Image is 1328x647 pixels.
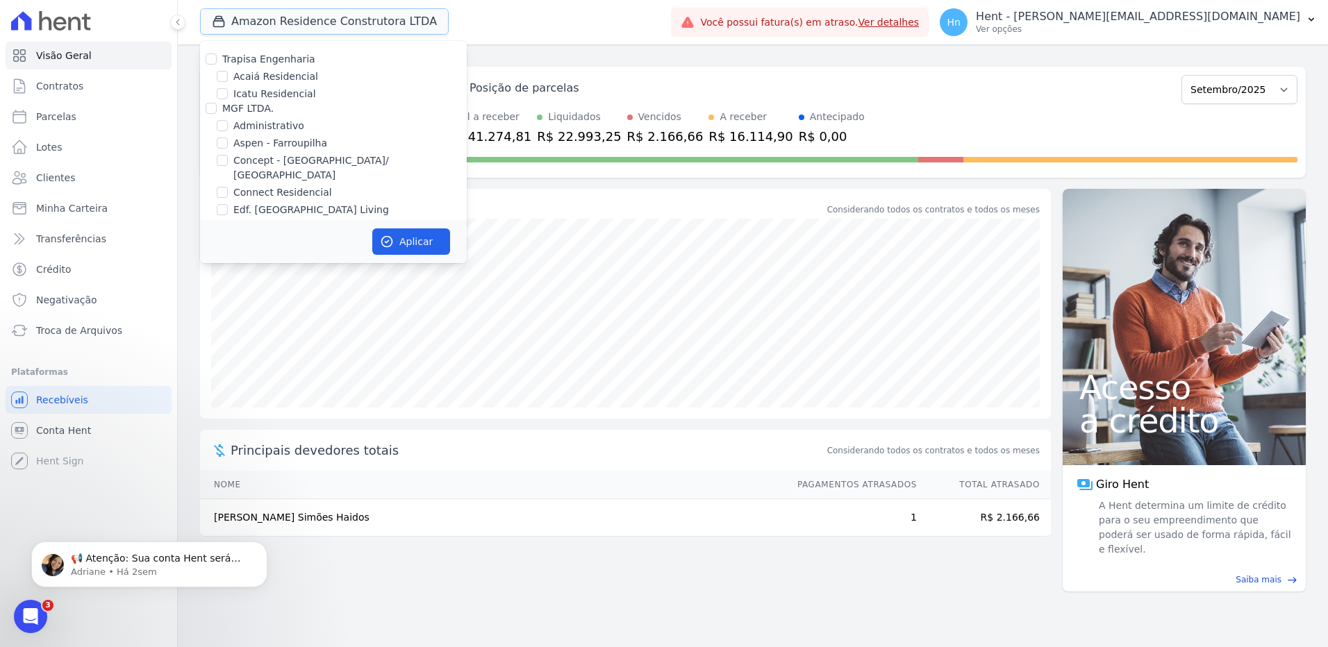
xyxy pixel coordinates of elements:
p: Hent - [PERSON_NAME][EMAIL_ADDRESS][DOMAIN_NAME] [976,10,1300,24]
a: Parcelas [6,103,172,131]
a: Ver detalhes [858,17,920,28]
a: Clientes [6,164,172,192]
a: Contratos [6,72,172,100]
div: R$ 0,00 [799,127,865,146]
label: MGF LTDA. [222,103,274,114]
th: Nome [200,471,784,499]
span: Recebíveis [36,393,88,407]
span: Você possui fatura(s) em atraso. [700,15,919,30]
label: Connect Residencial [233,185,332,200]
span: 3 [42,600,53,611]
a: Troca de Arquivos [6,317,172,344]
span: Giro Hent [1096,476,1149,493]
div: Saldo devedor total [231,200,824,219]
a: Conta Hent [6,417,172,444]
span: Saiba mais [1236,573,1281,586]
label: Edf. [GEOGRAPHIC_DATA] Living [233,203,389,217]
a: Recebíveis [6,386,172,414]
span: Negativação [36,293,97,307]
span: Minha Carteira [36,201,108,215]
button: Aplicar [372,228,450,255]
span: A Hent determina um limite de crédito para o seu empreendimento que poderá ser usado de forma ráp... [1096,498,1292,557]
span: Hn [947,17,960,27]
th: Pagamentos Atrasados [784,471,918,499]
a: Negativação [6,286,172,314]
span: Lotes [36,140,63,154]
span: Principais devedores totais [231,441,824,460]
div: Posição de parcelas [470,80,579,96]
label: Aspen - Farroupilha [233,136,327,151]
a: Lotes [6,133,172,161]
span: Troca de Arquivos [36,323,122,337]
span: east [1287,575,1297,585]
td: 1 [784,499,918,537]
span: Parcelas [36,110,76,124]
span: Clientes [36,171,75,185]
label: Administrativo [233,119,304,133]
span: Contratos [36,79,83,93]
div: R$ 16.114,90 [708,127,792,146]
span: Acesso [1079,371,1289,404]
a: Transferências [6,225,172,253]
label: Trapisa Engenharia [222,53,315,65]
div: Liquidados [548,110,601,124]
a: Saiba mais east [1071,573,1297,586]
iframe: Intercom live chat [14,600,47,633]
div: A receber [720,110,767,124]
th: Total Atrasado [918,471,1051,499]
button: Amazon Residence Construtora LTDA [200,8,449,35]
span: Visão Geral [36,49,92,62]
iframe: Intercom notifications mensagem [10,512,288,610]
div: Plataformas [11,364,166,380]
span: Considerando todos os contratos e todos os meses [827,444,1040,457]
div: R$ 41.274,81 [447,127,531,146]
div: Total a receber [447,110,531,124]
td: [PERSON_NAME] Simões Haidos [200,499,784,537]
div: R$ 2.166,66 [627,127,704,146]
label: Acaiá Residencial [233,69,318,84]
span: Transferências [36,232,106,246]
label: Icatu Residencial [233,87,316,101]
span: Conta Hent [36,423,91,437]
div: R$ 22.993,25 [537,127,621,146]
div: Vencidos [638,110,681,124]
div: Considerando todos os contratos e todos os meses [827,203,1040,216]
td: R$ 2.166,66 [918,499,1051,537]
span: Crédito [36,262,72,276]
a: Visão Geral [6,42,172,69]
div: Antecipado [810,110,865,124]
span: a crédito [1079,404,1289,437]
button: Hn Hent - [PERSON_NAME][EMAIL_ADDRESS][DOMAIN_NAME] Ver opções [929,3,1328,42]
p: Ver opções [976,24,1300,35]
label: Concept - [GEOGRAPHIC_DATA]/ [GEOGRAPHIC_DATA] [233,153,467,183]
a: Crédito [6,255,172,283]
a: Minha Carteira [6,194,172,222]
